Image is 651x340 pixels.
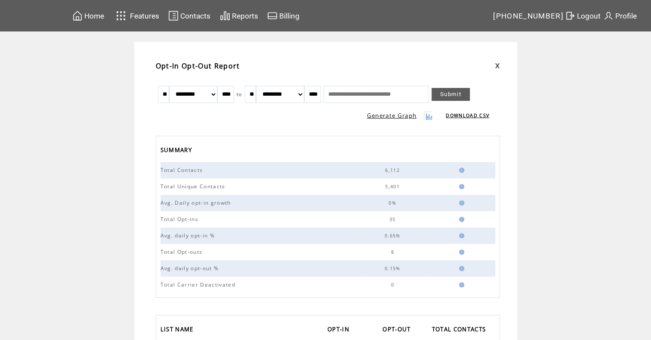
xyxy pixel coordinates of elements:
[156,61,240,71] span: Opt-In Opt-Out Report
[160,265,221,272] span: Avg. daily opt-out %
[457,200,464,206] img: help.gif
[367,112,417,119] a: Generate Graph
[267,10,278,21] img: creidtcard.svg
[279,12,299,20] span: Billing
[389,200,398,206] span: 0%
[383,323,415,337] a: OPT-OUT
[168,10,179,21] img: contacts.svg
[457,184,464,189] img: help.gif
[130,12,159,20] span: Features
[432,323,491,337] a: TOTAL CONTACTS
[457,217,464,222] img: help.gif
[327,323,352,337] span: OPT-IN
[160,281,238,288] span: Total Carrier Deactivated
[565,10,575,21] img: exit.svg
[232,12,258,20] span: Reports
[385,184,402,190] span: 5,401
[577,12,601,20] span: Logout
[385,233,403,239] span: 0.65%
[457,233,464,238] img: help.gif
[432,323,488,337] span: TOTAL CONTACTS
[564,9,602,22] a: Logout
[160,323,196,337] span: LIST NAME
[160,232,217,239] span: Avg. daily opt-in %
[266,9,301,22] a: Billing
[385,167,402,173] span: 6,112
[391,249,396,255] span: 8
[385,265,403,271] span: 0.15%
[84,12,104,20] span: Home
[167,9,212,22] a: Contacts
[180,12,210,20] span: Contacts
[383,323,413,337] span: OPT-OUT
[72,10,83,21] img: home.svg
[457,250,464,255] img: help.gif
[603,10,614,21] img: profile.svg
[457,282,464,287] img: help.gif
[220,10,230,21] img: chart.svg
[327,323,354,337] a: OPT-IN
[160,215,201,223] span: Total Opt-ins
[160,323,198,337] a: LIST NAME
[160,199,233,206] span: Avg. Daily opt-in growth
[114,9,129,23] img: features.svg
[457,266,464,271] img: help.gif
[160,248,205,256] span: Total Opt-outs
[71,9,105,22] a: Home
[160,183,228,190] span: Total Unique Contacts
[615,12,637,20] span: Profile
[160,166,205,174] span: Total Contacts
[391,282,396,288] span: 0
[389,216,398,222] span: 35
[160,144,194,158] span: SUMMARY
[446,112,489,119] a: DOWNLOAD CSV
[112,7,161,24] a: Features
[237,91,242,97] span: to
[602,9,638,22] a: Profile
[493,12,564,20] span: [PHONE_NUMBER]
[457,168,464,173] img: help.gif
[432,88,470,101] a: Submit
[219,9,259,22] a: Reports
